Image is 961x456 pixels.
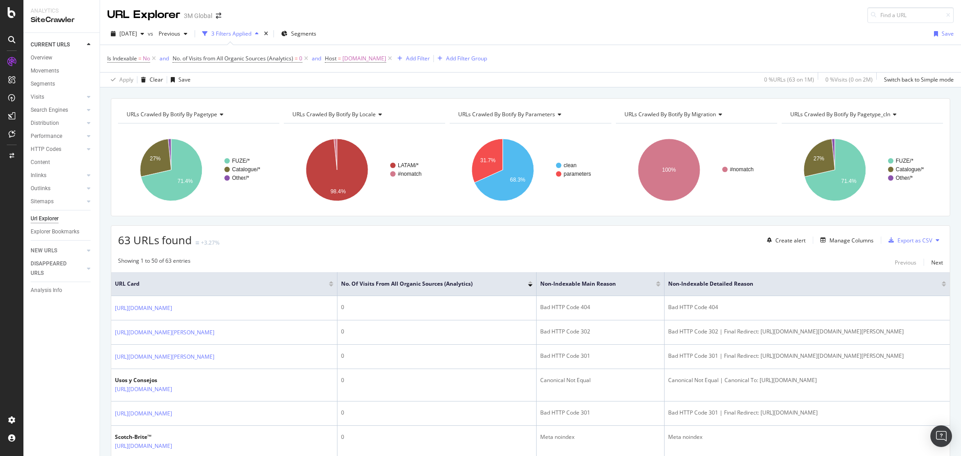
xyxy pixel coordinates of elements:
text: Catalogue/* [232,166,260,173]
h4: URLs Crawled By Botify By pagetype [125,107,271,122]
div: Apply [119,76,133,83]
text: 27% [813,155,824,162]
div: 0 [341,409,533,417]
span: Non-Indexable Main Reason [540,280,643,288]
div: Content [31,158,50,167]
text: 31.7% [480,157,496,164]
span: = [338,55,341,62]
button: 3 Filters Applied [199,27,262,41]
a: NEW URLS [31,246,84,255]
span: Segments [291,30,316,37]
a: CURRENT URLS [31,40,84,50]
div: Bad HTTP Code 302 | Final Redirect: [URL][DOMAIN_NAME][DOMAIN_NAME][PERSON_NAME] [668,328,946,336]
a: Sitemaps [31,197,84,206]
a: Distribution [31,119,84,128]
div: URL Explorer [107,7,180,23]
text: Catalogue/* [896,166,924,173]
span: Is Indexable [107,55,137,62]
a: [URL][DOMAIN_NAME] [115,385,172,394]
text: parameters [564,171,591,177]
text: #nomatch [398,171,422,177]
div: Add Filter Group [446,55,487,62]
div: +3.27% [201,239,219,246]
a: [URL][DOMAIN_NAME][PERSON_NAME] [115,328,214,337]
svg: A chart. [284,131,445,209]
div: Segments [31,79,55,89]
div: Clear [150,76,163,83]
span: URLs Crawled By Botify By pagetype_cln [790,110,890,118]
div: 0 [341,352,533,360]
div: Overview [31,53,52,63]
div: and [312,55,321,62]
button: Create alert [763,233,806,247]
div: Bad HTTP Code 301 [540,409,661,417]
div: A chart. [616,131,777,209]
span: vs [148,30,155,37]
div: Switch back to Simple mode [884,76,954,83]
text: 71.4% [841,178,856,184]
span: = [295,55,298,62]
span: No [143,52,150,65]
div: Bad HTTP Code 301 [540,352,661,360]
div: Open Intercom Messenger [930,425,952,447]
div: Scotch-Brite™ [115,433,211,441]
div: Previous [895,259,916,266]
div: 3M Global [184,11,212,20]
span: URLs Crawled By Botify By migration [624,110,716,118]
div: Save [942,30,954,37]
div: Outlinks [31,184,50,193]
text: 98.4% [331,188,346,195]
a: Search Engines [31,105,84,115]
a: [URL][DOMAIN_NAME] [115,409,172,418]
div: DISAPPEARED URLS [31,259,76,278]
div: 0 [341,433,533,441]
span: URLs Crawled By Botify By locale [292,110,376,118]
text: FUZE/* [896,158,914,164]
a: Movements [31,66,93,76]
button: and [159,54,169,63]
text: FUZE/* [232,158,250,164]
button: Save [930,27,954,41]
div: 0 [341,328,533,336]
h4: URLs Crawled By Botify By pagetype_cln [788,107,935,122]
img: Equal [196,242,199,244]
span: Previous [155,30,180,37]
div: Movements [31,66,59,76]
div: HTTP Codes [31,145,61,154]
div: Canonical Not Equal | Canonical To: [URL][DOMAIN_NAME] [668,376,946,384]
a: DISAPPEARED URLS [31,259,84,278]
div: 0 [341,303,533,311]
a: HTTP Codes [31,145,84,154]
button: Segments [278,27,320,41]
a: Explorer Bookmarks [31,227,93,237]
a: Segments [31,79,93,89]
div: Explorer Bookmarks [31,227,79,237]
a: Url Explorer [31,214,93,223]
span: 63 URLs found [118,233,192,247]
div: times [262,29,270,38]
div: Analytics [31,7,92,15]
button: [DATE] [107,27,148,41]
a: Overview [31,53,93,63]
a: [URL][DOMAIN_NAME] [115,304,172,313]
div: Analysis Info [31,286,62,295]
div: Search Engines [31,105,68,115]
span: Non-Indexable Detailed Reason [668,280,928,288]
a: Outlinks [31,184,84,193]
button: Previous [155,27,191,41]
h4: URLs Crawled By Botify By migration [623,107,769,122]
div: Canonical Not Equal [540,376,661,384]
div: 3 Filters Applied [211,30,251,37]
div: Usos y Consejos [115,376,211,384]
a: Performance [31,132,84,141]
span: URLs Crawled By Botify By pagetype [127,110,217,118]
svg: A chart. [118,131,279,209]
span: URLs Crawled By Botify By parameters [458,110,555,118]
span: No. of Visits from All Organic Sources (Analytics) [341,280,515,288]
div: Sitemaps [31,197,54,206]
div: NEW URLS [31,246,57,255]
div: SiteCrawler [31,15,92,25]
div: Save [178,76,191,83]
